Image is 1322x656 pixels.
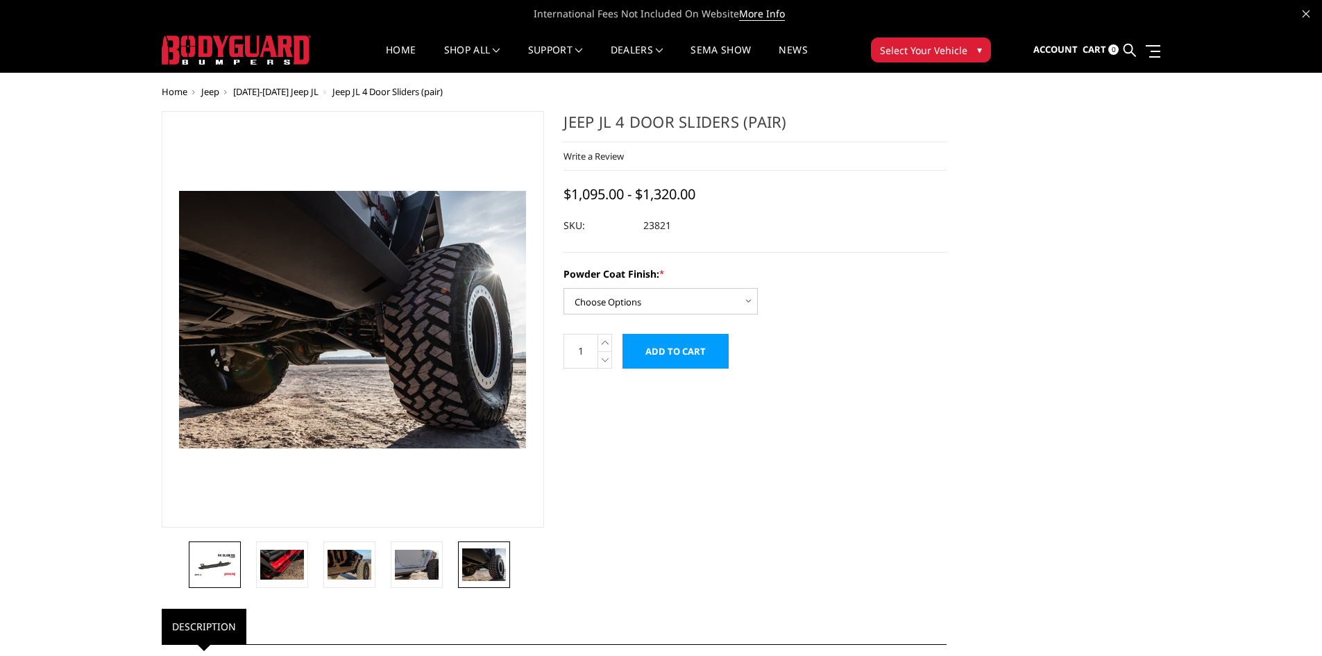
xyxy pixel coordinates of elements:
dt: SKU: [563,213,633,238]
dd: 23821 [643,213,671,238]
a: Dealers [611,45,663,72]
input: Add to Cart [622,334,729,369]
img: Jeep JL 4 Door Sliders (pair) [260,550,304,579]
a: Home [162,85,187,98]
span: Jeep JL 4 Door Sliders (pair) [332,85,443,98]
img: BODYGUARD BUMPERS [162,35,311,65]
span: 0 [1108,44,1119,55]
img: Jeep JL 4 Door Sliders (pair) [395,550,439,579]
span: ▾ [977,42,982,57]
a: Home [386,45,416,72]
a: Write a Review [563,150,624,162]
a: Cart 0 [1083,31,1119,69]
img: Jeep JL 4 Door Sliders (pair) [462,548,506,581]
span: $1,095.00 - $1,320.00 [563,185,695,203]
a: Jeep JL 4 Door Sliders (pair) [162,111,545,528]
h1: Jeep JL 4 Door Sliders (pair) [563,111,947,142]
img: Jeep JL 4 Door Sliders (pair) [193,553,237,577]
a: Description [162,609,246,644]
a: More Info [739,7,785,21]
a: shop all [444,45,500,72]
button: Select Your Vehicle [871,37,991,62]
span: Select Your Vehicle [880,43,967,58]
a: Jeep [201,85,219,98]
a: Account [1033,31,1078,69]
img: Jeep JL 4 Door Sliders (pair) [328,550,371,579]
a: News [779,45,807,72]
span: Cart [1083,43,1106,56]
label: Powder Coat Finish: [563,267,947,281]
span: Account [1033,43,1078,56]
a: Support [528,45,583,72]
a: [DATE]-[DATE] Jeep JL [233,85,319,98]
a: SEMA Show [690,45,751,72]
